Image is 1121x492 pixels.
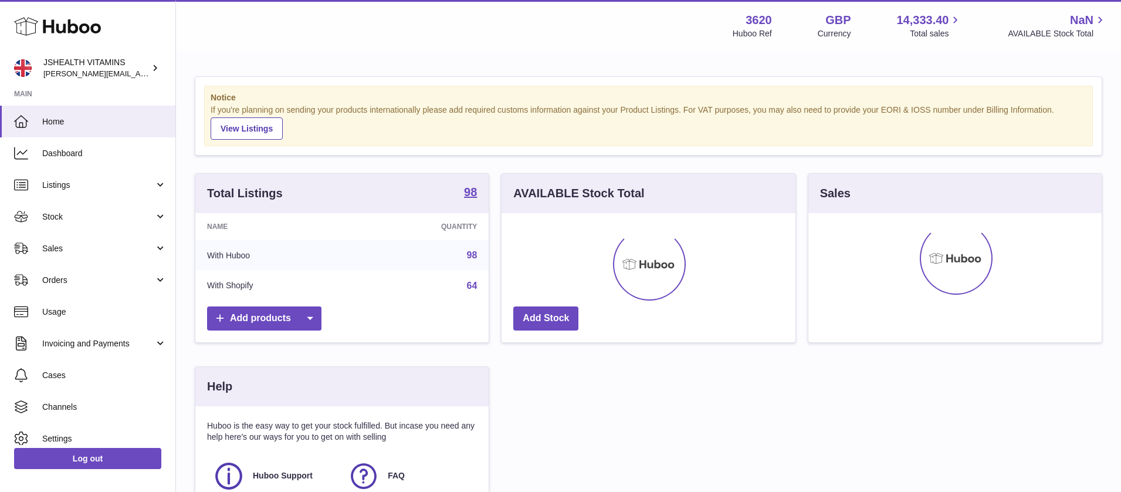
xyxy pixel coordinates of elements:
[42,306,167,318] span: Usage
[513,186,644,201] h3: AVAILABLE Stock Total
[467,281,477,291] a: 64
[207,186,283,201] h3: Total Listings
[388,470,405,481] span: FAQ
[818,28,851,39] div: Currency
[253,470,313,481] span: Huboo Support
[42,433,167,444] span: Settings
[42,243,154,254] span: Sales
[42,275,154,286] span: Orders
[42,116,167,127] span: Home
[733,28,772,39] div: Huboo Ref
[42,211,154,223] span: Stock
[211,92,1086,103] strong: Notice
[746,12,772,28] strong: 3620
[464,186,477,200] a: 98
[348,460,471,492] a: FAQ
[896,12,949,28] span: 14,333.40
[43,69,235,78] span: [PERSON_NAME][EMAIL_ADDRESS][DOMAIN_NAME]
[211,105,1086,140] div: If you're planning on sending your products internationally please add required customs informati...
[14,448,161,469] a: Log out
[1008,12,1107,39] a: NaN AVAILABLE Stock Total
[195,271,354,301] td: With Shopify
[14,59,32,77] img: francesca@jshealthvitamins.com
[42,180,154,191] span: Listings
[1008,28,1107,39] span: AVAILABLE Stock Total
[207,379,232,395] h3: Help
[42,370,167,381] span: Cases
[910,28,962,39] span: Total sales
[211,117,283,140] a: View Listings
[207,306,321,331] a: Add products
[195,213,354,240] th: Name
[213,460,336,492] a: Huboo Support
[207,420,477,443] p: Huboo is the easy way to get your stock fulfilled. But incase you need any help here's our ways f...
[467,250,477,260] a: 98
[354,213,489,240] th: Quantity
[464,186,477,198] strong: 98
[195,240,354,271] td: With Huboo
[825,12,851,28] strong: GBP
[1070,12,1093,28] span: NaN
[513,306,578,331] a: Add Stock
[896,12,962,39] a: 14,333.40 Total sales
[43,57,149,79] div: JSHEALTH VITAMINS
[42,148,167,159] span: Dashboard
[42,338,154,349] span: Invoicing and Payments
[820,186,851,201] h3: Sales
[42,402,167,413] span: Channels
